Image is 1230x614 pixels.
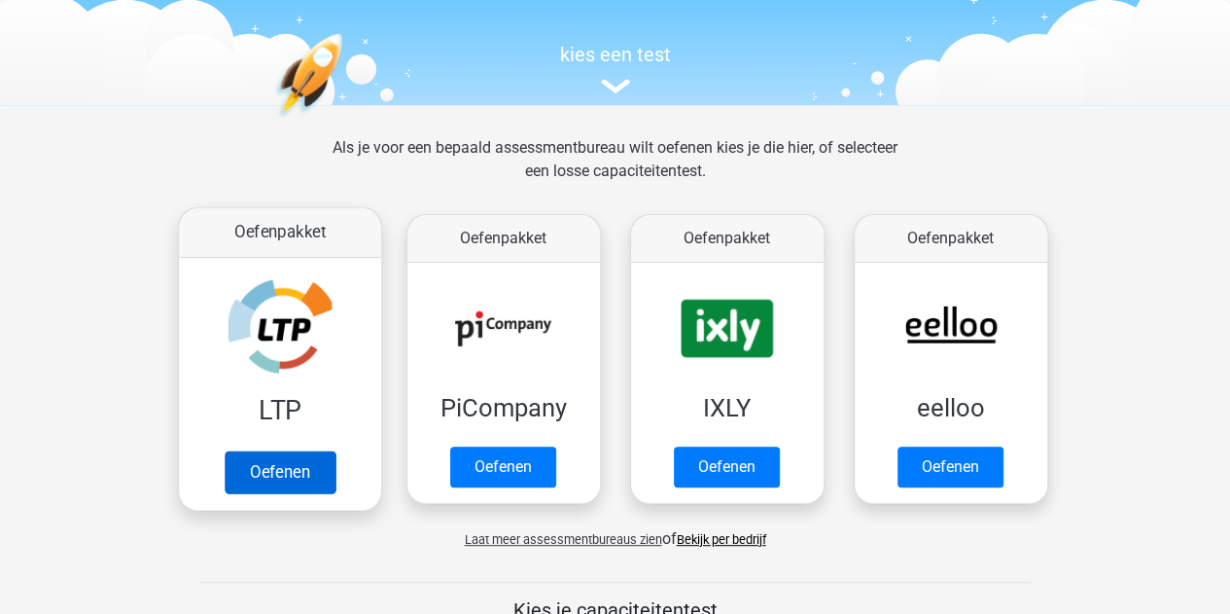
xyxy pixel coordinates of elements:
div: Als je voor een bepaald assessmentbureau wilt oefenen kies je die hier, of selecteer een losse ca... [317,136,913,206]
a: Oefenen [224,451,334,493]
a: kies een test [168,43,1063,94]
img: assessment [601,79,630,93]
a: Bekijk per bedrijf [677,532,766,547]
img: oefenen [275,33,418,209]
h5: kies een test [168,43,1063,66]
span: Laat meer assessmentbureaus zien [465,532,662,547]
a: Oefenen [897,447,1003,488]
a: Oefenen [450,447,556,488]
a: Oefenen [674,447,780,488]
div: of [168,512,1063,551]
